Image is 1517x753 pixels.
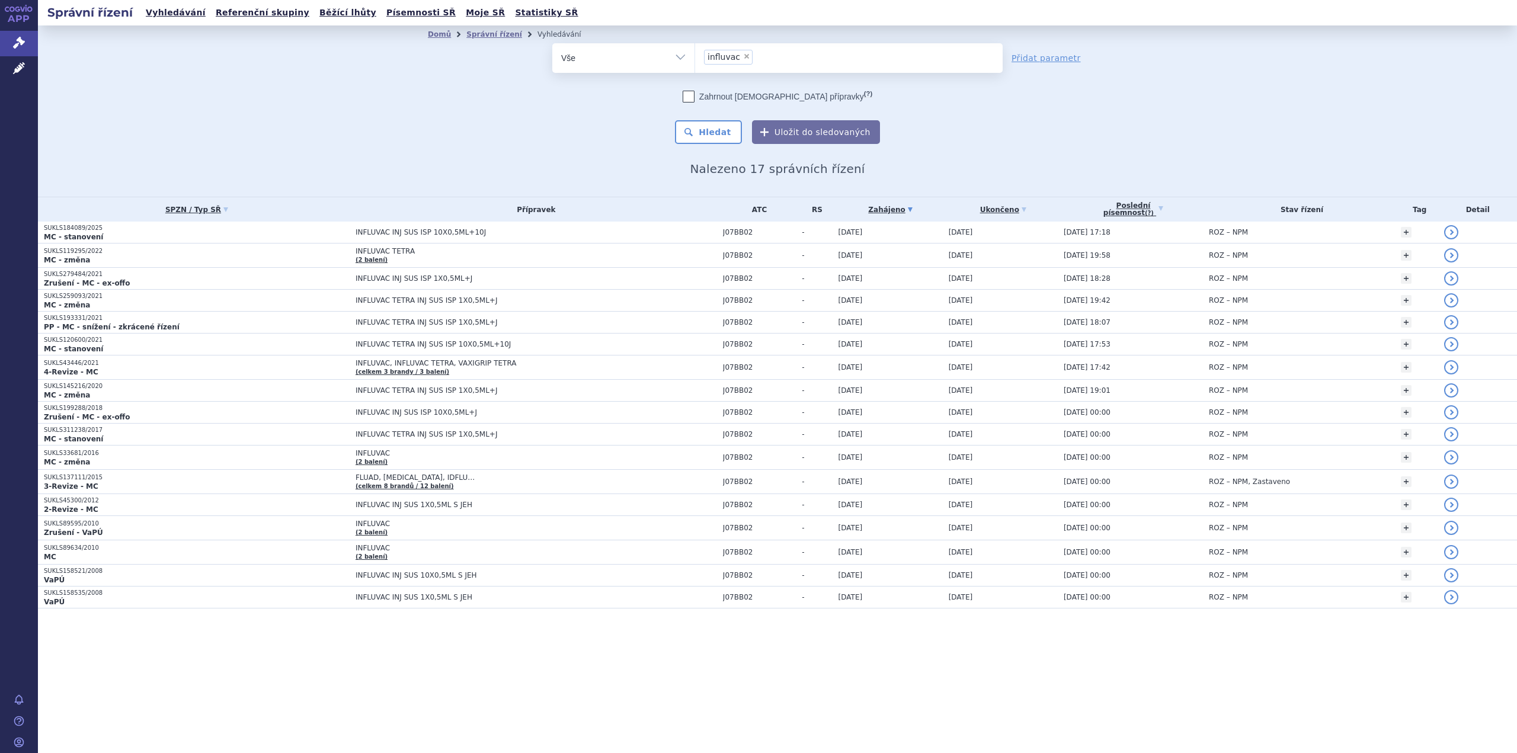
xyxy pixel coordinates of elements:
[796,197,832,222] th: RS
[1203,197,1395,222] th: Stav řízení
[1209,548,1248,556] span: ROZ – NPM
[1064,430,1110,438] span: [DATE] 00:00
[212,5,313,21] a: Referenční skupiny
[1444,498,1458,512] a: detail
[1401,385,1412,396] a: +
[1064,501,1110,509] span: [DATE] 00:00
[1209,430,1248,438] span: ROZ – NPM
[466,30,522,39] a: Správní řízení
[683,91,872,102] label: Zahrnout [DEMOGRAPHIC_DATA] přípravky
[44,336,350,344] p: SUKLS120600/2021
[949,363,973,371] span: [DATE]
[723,363,796,371] span: J07BB02
[802,478,832,486] span: -
[142,5,209,21] a: Vyhledávání
[1064,408,1110,416] span: [DATE] 00:00
[1209,501,1248,509] span: ROZ – NPM
[356,529,388,536] a: (2 balení)
[1064,524,1110,532] span: [DATE] 00:00
[838,524,863,532] span: [DATE]
[44,233,103,241] strong: MC - stanovení
[356,449,652,457] span: INFLUVAC
[1209,478,1290,486] span: ROZ – NPM, Zastaveno
[1401,547,1412,557] a: +
[723,571,796,579] span: J07BB02
[1401,592,1412,603] a: +
[356,571,652,579] span: INFLUVAC INJ SUS 10X0,5ML S JEH
[723,386,796,395] span: J07BB02
[1401,317,1412,328] a: +
[44,404,350,412] p: SUKLS199288/2018
[838,478,863,486] span: [DATE]
[356,318,652,326] span: INFLUVAC TETRA INJ SUS ISP 1X0,5ML+J
[1064,363,1110,371] span: [DATE] 17:42
[1401,227,1412,238] a: +
[1209,296,1248,305] span: ROZ – NPM
[717,197,796,222] th: ATC
[356,247,652,255] span: INFLUVAC TETRA
[356,296,652,305] span: INFLUVAC TETRA INJ SUS ISP 1X0,5ML+J
[1401,523,1412,533] a: +
[723,318,796,326] span: J07BB02
[949,274,973,283] span: [DATE]
[1209,593,1248,601] span: ROZ – NPM
[838,408,863,416] span: [DATE]
[44,270,350,278] p: SUKLS279484/2021
[723,501,796,509] span: J07BB02
[356,408,652,416] span: INFLUVAC INJ SUS ISP 10X0,5ML+J
[949,548,973,556] span: [DATE]
[723,593,796,601] span: J07BB02
[44,247,350,255] p: SUKLS119295/2022
[1401,407,1412,418] a: +
[949,430,973,438] span: [DATE]
[838,501,863,509] span: [DATE]
[44,544,350,552] p: SUKLS89634/2010
[44,496,350,505] p: SUKLS45300/2012
[949,201,1058,218] a: Ukončeno
[802,340,832,348] span: -
[44,553,56,561] strong: MC
[44,256,90,264] strong: MC - změna
[1209,408,1248,416] span: ROZ – NPM
[44,426,350,434] p: SUKLS311238/2017
[44,359,350,367] p: SUKLS43446/2021
[38,4,142,21] h2: Správní řízení
[1064,386,1110,395] span: [DATE] 19:01
[44,201,350,218] a: SPZN / Typ SŘ
[44,382,350,390] p: SUKLS145216/2020
[356,593,652,601] span: INFLUVAC INJ SUS 1X0,5ML S JEH
[462,5,508,21] a: Moje SŘ
[44,435,103,443] strong: MC - stanovení
[1209,363,1248,371] span: ROZ – NPM
[356,274,652,283] span: INFLUVAC INJ SUS ISP 1X0,5ML+J
[756,49,763,64] input: influvac
[1401,499,1412,510] a: +
[1064,228,1110,236] span: [DATE] 17:18
[44,314,350,322] p: SUKLS193331/2021
[723,548,796,556] span: J07BB02
[802,386,832,395] span: -
[1012,52,1081,64] a: Přidat parametr
[1401,429,1412,440] a: +
[723,453,796,462] span: J07BB02
[949,501,973,509] span: [DATE]
[723,274,796,283] span: J07BB02
[356,340,652,348] span: INFLUVAC TETRA INJ SUS ISP 10X0,5ML+10J
[752,120,880,144] button: Uložit do sledovaných
[802,501,832,509] span: -
[44,576,65,584] strong: VaPÚ
[708,53,740,61] span: influvac
[802,571,832,579] span: -
[1438,197,1517,222] th: Detail
[1064,197,1203,222] a: Poslednípísemnost(?)
[44,567,350,575] p: SUKLS158521/2008
[949,228,973,236] span: [DATE]
[1444,427,1458,441] a: detail
[44,473,350,482] p: SUKLS137111/2015
[949,453,973,462] span: [DATE]
[44,224,350,232] p: SUKLS184089/2025
[1209,274,1248,283] span: ROZ – NPM
[537,25,597,43] li: Vyhledávání
[723,478,796,486] span: J07BB02
[838,296,863,305] span: [DATE]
